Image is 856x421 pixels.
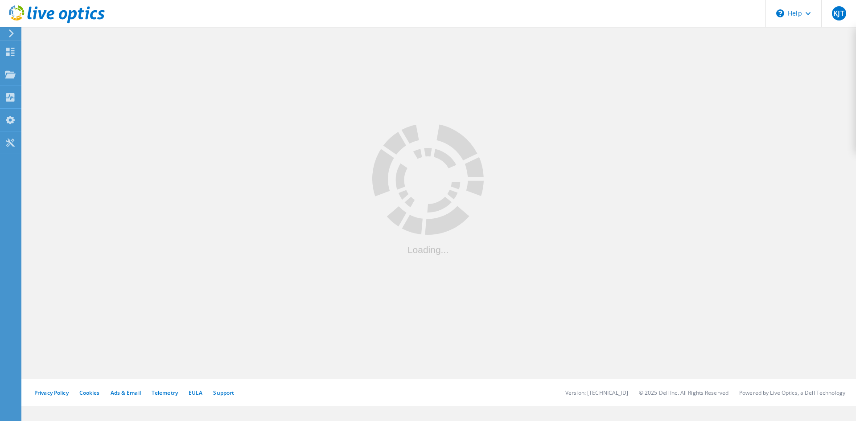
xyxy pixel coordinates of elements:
a: Privacy Policy [34,389,69,396]
a: EULA [189,389,202,396]
li: Powered by Live Optics, a Dell Technology [739,389,845,396]
li: © 2025 Dell Inc. All Rights Reserved [639,389,728,396]
span: KJT [833,10,844,17]
div: Loading... [372,245,484,254]
a: Cookies [79,389,100,396]
a: Support [213,389,234,396]
a: Ads & Email [111,389,141,396]
a: Telemetry [152,389,178,396]
svg: \n [776,9,784,17]
li: Version: [TECHNICAL_ID] [565,389,628,396]
a: Live Optics Dashboard [9,19,105,25]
